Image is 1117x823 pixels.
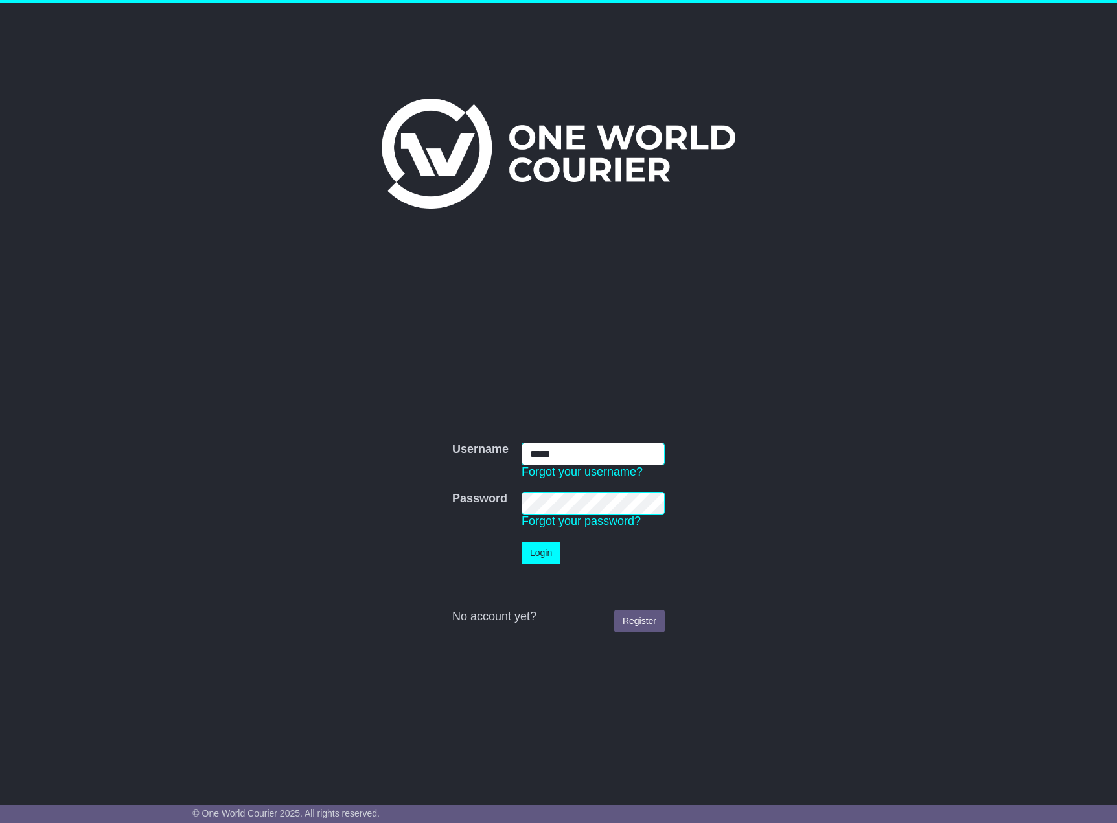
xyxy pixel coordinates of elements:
label: Username [452,443,509,457]
button: Login [522,542,560,564]
a: Forgot your password? [522,515,641,527]
div: No account yet? [452,610,665,624]
label: Password [452,492,507,506]
a: Register [614,610,665,632]
a: Forgot your username? [522,465,643,478]
img: One World [382,99,735,209]
span: © One World Courier 2025. All rights reserved. [192,808,380,818]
